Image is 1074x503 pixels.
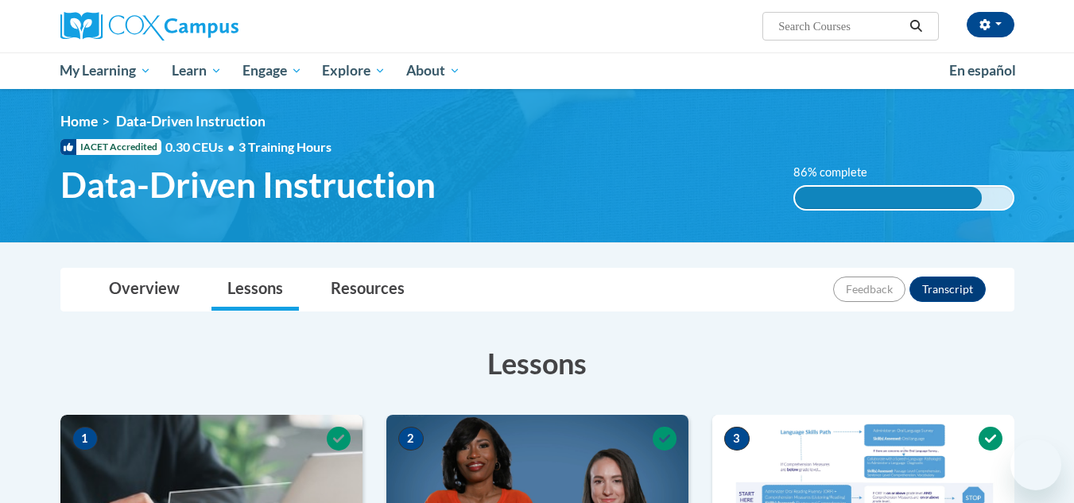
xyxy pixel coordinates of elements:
button: Account Settings [967,12,1014,37]
span: My Learning [60,61,151,80]
span: About [406,61,460,80]
span: 0.30 CEUs [165,138,238,156]
img: Cox Campus [60,12,238,41]
div: 86% complete [795,187,982,209]
span: • [227,139,235,154]
a: Home [60,113,98,130]
span: 3 [724,427,750,451]
a: Lessons [211,269,299,311]
a: Resources [315,269,421,311]
iframe: Button to launch messaging window [1010,439,1061,490]
span: 3 Training Hours [238,139,332,154]
input: Search Courses [777,17,904,36]
a: Cox Campus [60,12,363,41]
a: Explore [312,52,396,89]
span: Engage [242,61,302,80]
label: 86% complete [793,164,885,181]
button: Search [904,17,928,36]
span: Data-Driven Instruction [60,164,436,206]
a: En español [939,54,1026,87]
span: Data-Driven Instruction [116,113,266,130]
span: IACET Accredited [60,139,161,155]
span: 1 [72,427,98,451]
button: Transcript [909,277,986,302]
span: Learn [172,61,222,80]
span: En español [949,62,1016,79]
a: About [396,52,471,89]
button: Feedback [833,277,905,302]
a: Engage [232,52,312,89]
span: Explore [322,61,386,80]
a: Overview [93,269,196,311]
a: Learn [161,52,232,89]
span: 2 [398,427,424,451]
h3: Lessons [60,343,1014,383]
div: Main menu [37,52,1038,89]
a: My Learning [50,52,162,89]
